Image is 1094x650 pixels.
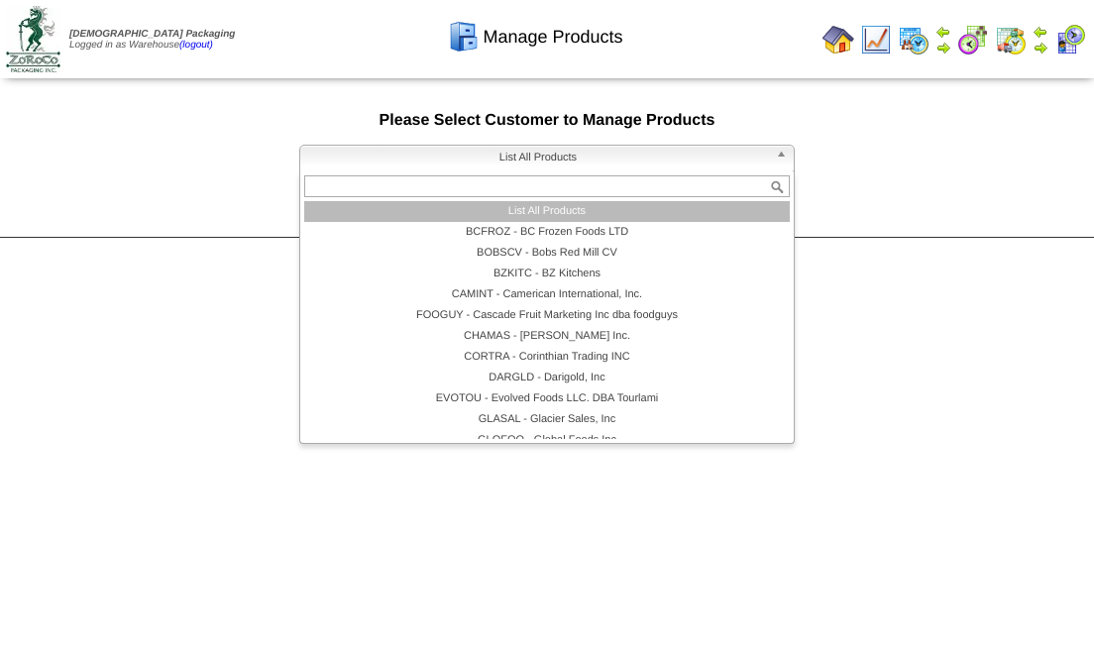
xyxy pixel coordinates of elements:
img: calendarblend.gif [957,24,989,55]
li: CORTRA - Corinthian Trading INC [304,347,790,368]
li: DARGLD - Darigold, Inc [304,368,790,388]
img: zoroco-logo-small.webp [6,6,60,72]
img: arrowright.gif [1033,40,1048,55]
img: calendarcustomer.gif [1054,24,1086,55]
img: line_graph.gif [860,24,892,55]
img: arrowright.gif [935,40,951,55]
li: List All Products [304,201,790,222]
li: BCFROZ - BC Frozen Foods LTD [304,222,790,243]
li: BOBSCV - Bobs Red Mill CV [304,243,790,264]
img: arrowleft.gif [935,24,951,40]
img: calendarinout.gif [995,24,1027,55]
img: arrowleft.gif [1033,24,1048,40]
span: List All Products [308,146,768,169]
li: BZKITC - BZ Kitchens [304,264,790,284]
li: GLASAL - Glacier Sales, Inc [304,409,790,430]
span: Manage Products [483,27,622,48]
li: CHAMAS - [PERSON_NAME] Inc. [304,326,790,347]
li: EVOTOU - Evolved Foods LLC. DBA Tourlami [304,388,790,409]
img: cabinet.gif [448,21,480,53]
span: Logged in as Warehouse [69,29,235,51]
li: CAMINT - Camerican International, Inc. [304,284,790,305]
span: [DEMOGRAPHIC_DATA] Packaging [69,29,235,40]
li: GLOFOO - Global Foods Inc [304,430,790,451]
span: Please Select Customer to Manage Products [380,112,715,129]
img: calendarprod.gif [898,24,930,55]
li: FOOGUY - Cascade Fruit Marketing Inc dba foodguys [304,305,790,326]
a: (logout) [179,40,213,51]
